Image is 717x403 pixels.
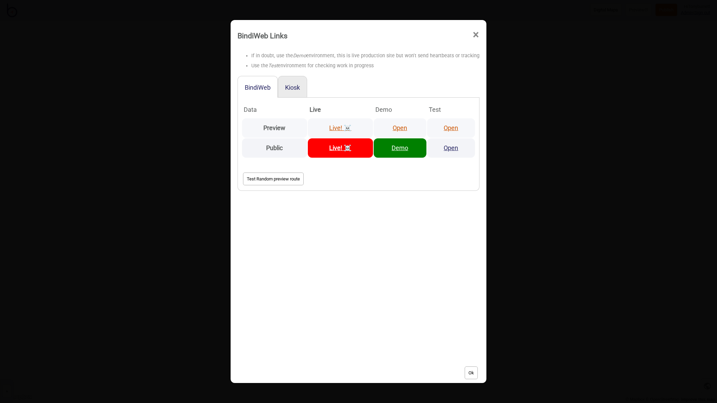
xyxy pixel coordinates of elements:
[310,106,321,113] strong: Live
[243,173,304,185] button: Test Random preview route
[266,144,283,151] strong: Public
[393,124,407,131] a: Open
[427,102,475,118] th: Test
[251,51,479,61] li: If in doubt, use the environment, this is live production site but won't send heartbeats or tracking
[392,144,408,151] a: Demo
[444,144,458,151] a: Open
[472,23,479,46] span: ×
[444,124,458,131] a: Open
[251,61,479,71] li: Use the environment for checking work in progress
[285,84,300,91] button: Kiosk
[242,102,307,118] th: Data
[263,124,285,131] strong: Preview
[465,366,478,379] button: Ok
[268,63,278,69] i: Test
[238,28,287,43] div: BindiWeb Links
[293,53,306,59] i: Demo
[374,102,426,118] th: Demo
[329,144,351,151] a: Live! ☠️
[245,84,271,91] button: BindiWeb
[329,124,351,131] a: Live! ☠️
